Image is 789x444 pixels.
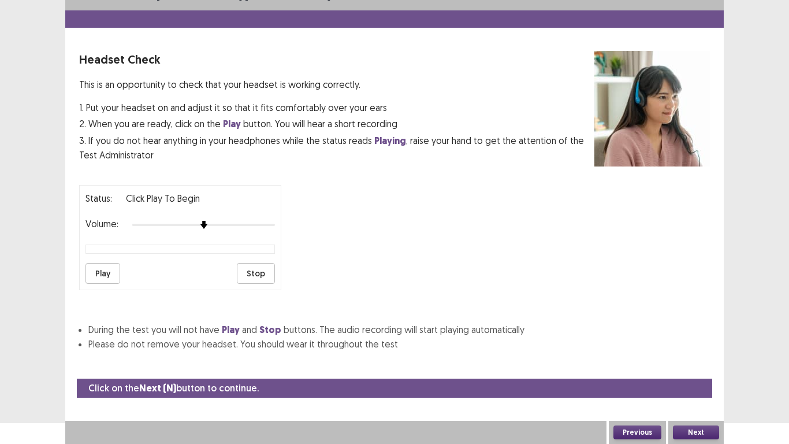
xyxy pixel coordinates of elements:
[200,221,208,229] img: arrow-thumb
[79,77,594,91] p: This is an opportunity to check that your headset is working correctly.
[613,425,661,439] button: Previous
[85,191,112,205] p: Status:
[259,324,281,336] strong: Stop
[88,337,710,351] li: Please do not remove your headset. You should wear it throughout the test
[126,191,200,205] p: Click Play to Begin
[79,101,594,114] p: 1. Put your headset on and adjust it so that it fits comfortably over your ears
[139,382,176,394] strong: Next (N)
[374,135,406,147] strong: Playing
[88,323,710,337] li: During the test you will not have and buttons. The audio recording will start playing automatically
[85,263,120,284] button: Play
[85,217,118,231] p: Volume:
[222,324,240,336] strong: Play
[79,117,594,131] p: 2. When you are ready, click on the button. You will hear a short recording
[237,263,275,284] button: Stop
[594,51,710,166] img: headset test
[673,425,719,439] button: Next
[223,118,241,130] strong: Play
[79,51,594,68] p: Headset Check
[88,381,259,395] p: Click on the button to continue.
[79,134,594,162] p: 3. If you do not hear anything in your headphones while the status reads , raise your hand to get...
